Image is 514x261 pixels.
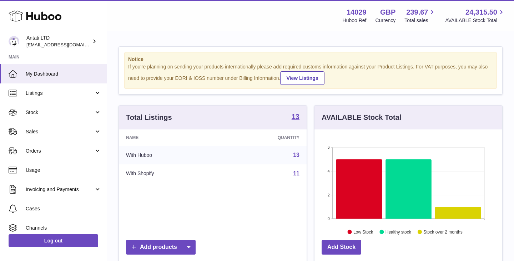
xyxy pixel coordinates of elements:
h3: AVAILABLE Stock Total [322,113,401,122]
span: Stock [26,109,94,116]
text: 6 [327,145,329,149]
span: Listings [26,90,94,97]
div: If you're planning on sending your products internationally please add required customs informati... [128,63,493,85]
strong: 14029 [347,7,367,17]
text: Stock over 2 months [423,229,462,234]
div: Antati LTD [26,35,91,48]
span: Cases [26,205,101,212]
span: My Dashboard [26,71,101,77]
a: 13 [292,113,299,122]
text: Healthy stock [385,229,412,234]
span: AVAILABLE Stock Total [445,17,505,24]
td: With Shopify [119,164,220,183]
text: Low Stock [353,229,373,234]
strong: GBP [380,7,395,17]
span: Total sales [404,17,436,24]
span: 24,315.50 [465,7,497,17]
a: Add products [126,240,196,255]
a: View Listings [280,71,324,85]
a: Log out [9,234,98,247]
a: Add Stock [322,240,361,255]
h3: Total Listings [126,113,172,122]
div: Currency [376,17,396,24]
text: 2 [327,193,329,197]
span: Invoicing and Payments [26,186,94,193]
span: Sales [26,128,94,135]
td: With Huboo [119,146,220,164]
th: Quantity [220,129,307,146]
a: 239.67 Total sales [404,7,436,24]
span: Channels [26,225,101,231]
span: 239.67 [406,7,428,17]
strong: Notice [128,56,493,63]
a: 13 [293,152,299,158]
span: Usage [26,167,101,174]
a: 24,315.50 AVAILABLE Stock Total [445,7,505,24]
span: Orders [26,148,94,154]
text: 4 [327,169,329,173]
th: Name [119,129,220,146]
span: [EMAIL_ADDRESS][DOMAIN_NAME] [26,42,105,47]
a: 11 [293,170,299,176]
strong: 13 [292,113,299,120]
text: 0 [327,216,329,221]
div: Huboo Ref [343,17,367,24]
img: toufic@antatiskin.com [9,36,19,47]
